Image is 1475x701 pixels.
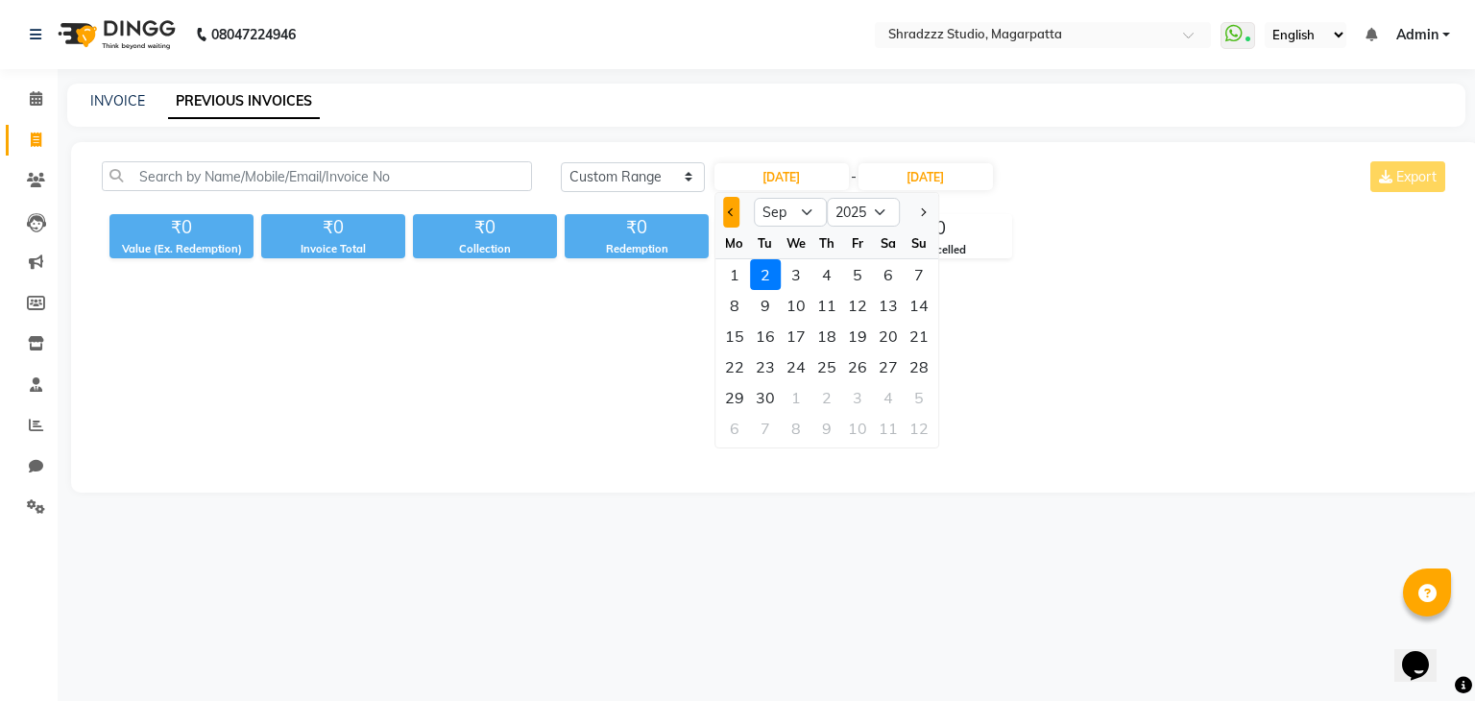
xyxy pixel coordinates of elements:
div: Thursday, September 18, 2025 [811,321,842,351]
div: Saturday, September 13, 2025 [873,290,904,321]
div: Sunday, September 7, 2025 [904,259,934,290]
div: Thursday, September 25, 2025 [811,351,842,382]
div: Tuesday, September 30, 2025 [750,382,781,413]
div: Thursday, September 11, 2025 [811,290,842,321]
div: 22 [719,351,750,382]
div: Monday, September 22, 2025 [719,351,750,382]
div: Tuesday, September 9, 2025 [750,290,781,321]
input: Start Date [714,163,849,190]
div: 5 [842,259,873,290]
div: Saturday, October 11, 2025 [873,413,904,444]
div: Fr [842,228,873,258]
div: Thursday, September 4, 2025 [811,259,842,290]
a: INVOICE [90,92,145,109]
div: Tuesday, September 2, 2025 [750,259,781,290]
div: 21 [904,321,934,351]
div: 8 [719,290,750,321]
div: Wednesday, September 17, 2025 [781,321,811,351]
div: Tuesday, October 7, 2025 [750,413,781,444]
span: - [851,167,857,187]
div: Saturday, September 20, 2025 [873,321,904,351]
div: Friday, September 5, 2025 [842,259,873,290]
div: Monday, September 15, 2025 [719,321,750,351]
div: 3 [781,259,811,290]
div: 17 [781,321,811,351]
div: Tu [750,228,781,258]
div: Cancelled [869,242,1011,258]
button: Next month [914,197,931,228]
iframe: chat widget [1394,624,1456,682]
div: Wednesday, September 10, 2025 [781,290,811,321]
div: We [781,228,811,258]
div: Thursday, October 2, 2025 [811,382,842,413]
div: 23 [750,351,781,382]
div: 2 [811,382,842,413]
div: Collection [413,241,557,257]
input: Search by Name/Mobile/Email/Invoice No [102,161,532,191]
div: 12 [842,290,873,321]
div: 30 [750,382,781,413]
div: Sunday, September 14, 2025 [904,290,934,321]
div: Wednesday, October 1, 2025 [781,382,811,413]
div: Monday, September 29, 2025 [719,382,750,413]
div: Friday, October 10, 2025 [842,413,873,444]
select: Select year [827,198,900,227]
div: Saturday, October 4, 2025 [873,382,904,413]
div: 8 [781,413,811,444]
div: Wednesday, October 8, 2025 [781,413,811,444]
div: ₹0 [565,214,709,241]
div: Invoice Total [261,241,405,257]
input: End Date [858,163,993,190]
img: logo [49,8,181,61]
div: Monday, September 8, 2025 [719,290,750,321]
div: 5 [904,382,934,413]
div: Redemption [565,241,709,257]
div: Friday, September 26, 2025 [842,351,873,382]
div: Su [904,228,934,258]
div: Saturday, September 6, 2025 [873,259,904,290]
div: 19 [842,321,873,351]
div: Tuesday, September 16, 2025 [750,321,781,351]
div: Thursday, October 9, 2025 [811,413,842,444]
div: 25 [811,351,842,382]
select: Select month [754,198,827,227]
div: Monday, September 1, 2025 [719,259,750,290]
div: Friday, October 3, 2025 [842,382,873,413]
div: 6 [873,259,904,290]
div: 28 [904,351,934,382]
div: Saturday, September 27, 2025 [873,351,904,382]
div: 16 [750,321,781,351]
div: 1 [719,259,750,290]
div: ₹0 [109,214,254,241]
a: PREVIOUS INVOICES [168,85,320,119]
div: 26 [842,351,873,382]
div: Value (Ex. Redemption) [109,241,254,257]
div: 9 [811,413,842,444]
span: Admin [1396,25,1439,45]
div: 14 [904,290,934,321]
div: 4 [811,259,842,290]
div: 11 [873,413,904,444]
div: 7 [750,413,781,444]
div: ₹0 [261,214,405,241]
div: 11 [811,290,842,321]
div: 6 [719,413,750,444]
div: Wednesday, September 24, 2025 [781,351,811,382]
div: 18 [811,321,842,351]
div: 13 [873,290,904,321]
div: Th [811,228,842,258]
span: Empty list [102,281,1449,473]
div: Wednesday, September 3, 2025 [781,259,811,290]
button: Previous month [723,197,739,228]
div: 0 [869,215,1011,242]
div: 27 [873,351,904,382]
b: 08047224946 [211,8,296,61]
div: Sunday, September 28, 2025 [904,351,934,382]
div: 24 [781,351,811,382]
div: ₹0 [413,214,557,241]
div: 20 [873,321,904,351]
div: 3 [842,382,873,413]
div: Sunday, October 5, 2025 [904,382,934,413]
div: Friday, September 12, 2025 [842,290,873,321]
div: 10 [781,290,811,321]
